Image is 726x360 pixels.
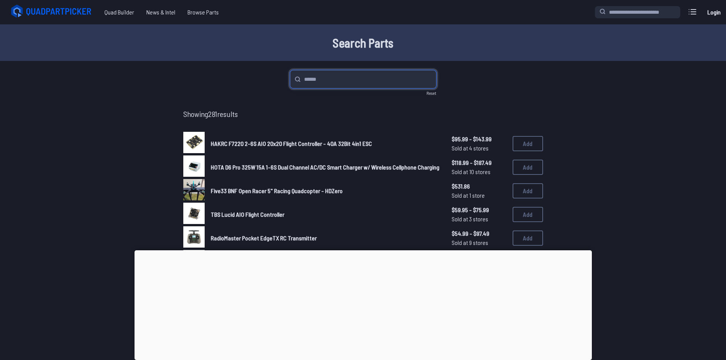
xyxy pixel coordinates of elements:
[211,140,372,147] span: HAKRC F7220 2-6S AIO 20x20 Flight Controller - 40A 32Bit 4in1 ESC
[705,5,723,20] a: Login
[211,186,439,195] a: Five33 BNF Open Racer 5" Racing Quadcopter - HDZero
[183,226,205,248] img: image
[140,5,181,20] a: News & Intel
[452,134,506,144] span: $95.99 - $143.99
[183,179,205,203] a: image
[211,187,343,194] span: Five33 BNF Open Racer 5" Racing Quadcopter - HDZero
[211,163,439,172] a: HOTA D6 Pro 325W 15A 1-6S Dual Channel AC/DC Smart Charger w/ Wireless Cellphone Charging
[452,144,506,153] span: Sold at 4 stores
[513,160,543,175] button: Add
[183,250,205,274] a: image
[211,139,439,148] a: HAKRC F7220 2-6S AIO 20x20 Flight Controller - 40A 32Bit 4in1 ESC
[211,234,317,242] span: RadioMaster Pocket EdgeTX RC Transmitter
[452,158,506,167] span: $118.99 - $187.49
[119,34,607,52] h1: Search Parts
[181,5,225,20] a: Browse Parts
[211,163,439,171] span: HOTA D6 Pro 325W 15A 1-6S Dual Channel AC/DC Smart Charger w/ Wireless Cellphone Charging
[452,214,506,224] span: Sold at 3 stores
[183,155,205,177] img: image
[452,205,506,214] span: $59.95 - $75.99
[183,203,205,226] a: image
[452,238,506,247] span: Sold at 9 stores
[513,230,543,246] button: Add
[513,183,543,198] button: Add
[211,234,439,243] a: RadioMaster Pocket EdgeTX RC Transmitter
[452,182,506,191] span: $531.86
[211,210,439,219] a: TBS Lucid AIO Flight Controller
[183,203,205,224] img: image
[183,179,205,200] img: image
[98,5,140,20] a: Quad Builder
[183,155,205,179] a: image
[183,226,205,250] a: image
[452,229,506,238] span: $54.99 - $97.49
[183,250,205,271] img: image
[183,132,205,153] img: image
[183,108,543,120] p: Showing 281 results
[452,191,506,200] span: Sold at 1 store
[513,136,543,151] button: Add
[452,167,506,176] span: Sold at 10 stores
[135,250,592,358] iframe: Advertisement
[211,211,284,218] span: TBS Lucid AIO Flight Controller
[426,90,436,96] a: Reset
[513,207,543,222] button: Add
[183,132,205,155] a: image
